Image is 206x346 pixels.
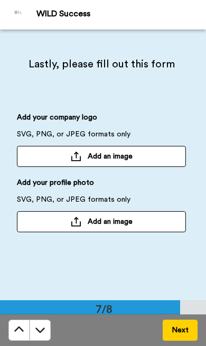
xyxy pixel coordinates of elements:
img: Profile Image [6,2,31,27]
div: 7/8 [79,301,129,316]
button: Next [163,320,198,341]
button: Add an image [17,146,186,167]
span: Add your profile photo [17,177,94,194]
span: Add an image [88,151,133,162]
span: Add your company logo [17,112,97,129]
span: Add an image [88,216,133,227]
span: SVG, PNG, or JPEG formats only [17,129,130,146]
span: Lastly, please fill out this form [17,57,186,72]
div: WILD Success [36,9,205,19]
button: Add an image [17,211,186,232]
span: SVG, PNG, or JPEG formats only [17,194,130,211]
